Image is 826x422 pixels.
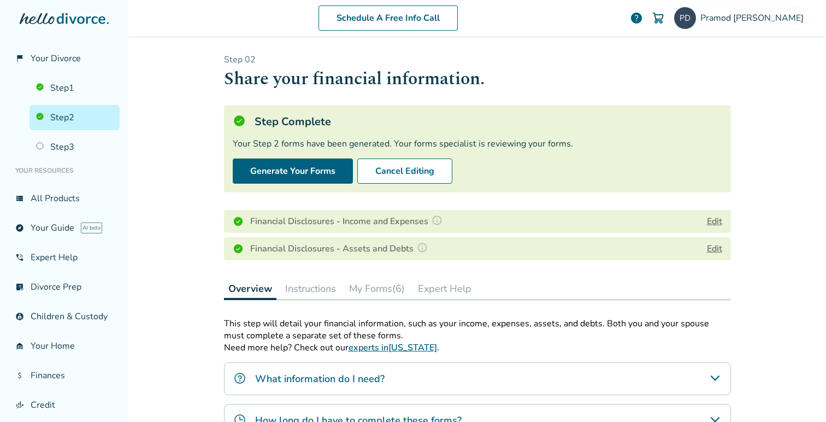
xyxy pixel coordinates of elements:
a: experts in[US_STATE] [349,342,437,354]
h1: Share your financial information. [224,66,731,92]
p: This step will detail your financial information, such as your income, expenses, assets, and debt... [224,318,731,342]
a: help [630,11,643,25]
span: account_child [15,312,24,321]
a: account_childChildren & Custody [9,304,120,329]
a: Step2 [29,105,120,130]
button: My Forms(6) [345,278,409,300]
span: AI beta [81,222,102,233]
img: Question Mark [432,215,442,226]
h4: Financial Disclosures - Income and Expenses [250,214,446,228]
a: list_alt_checkDivorce Prep [9,274,120,300]
span: Pramod [PERSON_NAME] [700,12,808,24]
button: Expert Help [414,278,476,300]
button: Overview [224,278,276,300]
button: Edit [707,215,722,228]
a: Step3 [29,134,120,160]
span: attach_money [15,371,24,380]
h5: Step Complete [255,114,331,129]
img: Question Mark [417,242,428,253]
a: garage_homeYour Home [9,333,120,359]
img: Completed [233,243,244,254]
li: Your Resources [9,160,120,181]
img: What information do I need? [233,372,246,385]
span: flag_2 [15,54,24,63]
a: exploreYour GuideAI beta [9,215,120,241]
span: view_list [15,194,24,203]
div: Your Step 2 forms have been generated. Your forms specialist is reviewing your forms. [233,138,722,150]
span: garage_home [15,342,24,350]
h4: Financial Disclosures - Assets and Debts [250,242,431,256]
p: Step 0 2 [224,54,731,66]
div: What information do I need? [224,362,731,395]
a: flag_2Your Divorce [9,46,120,71]
button: Edit [707,242,722,255]
img: Cart [652,11,665,25]
button: Generate Your Forms [233,159,353,184]
a: Step1 [29,75,120,101]
button: Cancel Editing [357,159,452,184]
iframe: Chat Widget [771,370,826,422]
span: explore [15,224,24,232]
span: finance_mode [15,401,24,409]
p: Need more help? Check out our . [224,342,731,354]
img: pramod_dimri@yahoo.com [674,7,696,29]
a: view_listAll Products [9,186,120,211]
span: Your Divorce [31,52,81,65]
span: phone_in_talk [15,253,24,262]
img: Completed [233,216,244,227]
h4: What information do I need? [255,372,385,386]
a: finance_modeCredit [9,392,120,418]
button: Instructions [281,278,340,300]
a: attach_moneyFinances [9,363,120,388]
span: list_alt_check [15,283,24,291]
a: Schedule A Free Info Call [318,5,458,31]
a: phone_in_talkExpert Help [9,245,120,270]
